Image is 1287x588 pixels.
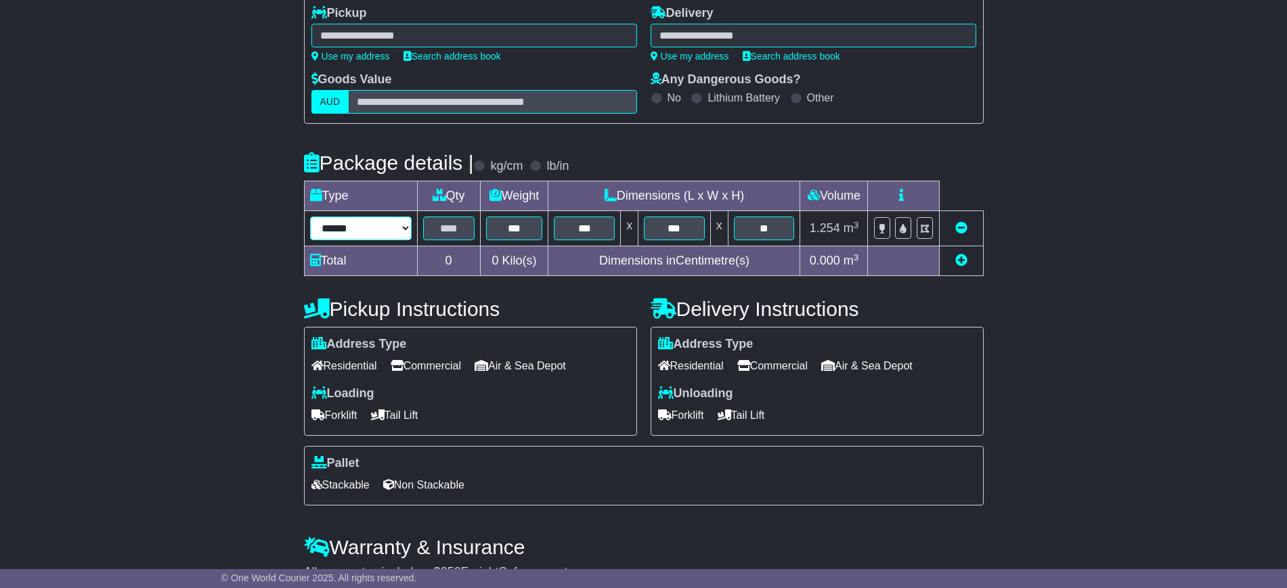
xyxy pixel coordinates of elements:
[668,91,681,104] label: No
[311,72,392,87] label: Goods Value
[311,90,349,114] label: AUD
[821,355,913,376] span: Air & Sea Depot
[807,91,834,104] label: Other
[718,405,765,426] span: Tail Lift
[304,246,417,276] td: Total
[651,6,714,21] label: Delivery
[651,51,729,62] a: Use my address
[311,51,390,62] a: Use my address
[737,355,808,376] span: Commercial
[480,181,548,211] td: Weight
[311,405,357,426] span: Forklift
[441,565,461,579] span: 250
[955,254,967,267] a: Add new item
[304,536,984,558] h4: Warranty & Insurance
[475,355,566,376] span: Air & Sea Depot
[651,72,801,87] label: Any Dangerous Goods?
[480,246,548,276] td: Kilo(s)
[371,405,418,426] span: Tail Lift
[658,405,704,426] span: Forklift
[658,337,754,352] label: Address Type
[311,6,367,21] label: Pickup
[854,252,859,263] sup: 3
[311,355,377,376] span: Residential
[800,181,868,211] td: Volume
[658,386,733,401] label: Unloading
[548,246,800,276] td: Dimensions in Centimetre(s)
[304,152,474,174] h4: Package details |
[221,572,417,583] span: © One World Courier 2025. All rights reserved.
[844,221,859,235] span: m
[658,355,724,376] span: Residential
[546,159,569,174] label: lb/in
[304,298,637,320] h4: Pickup Instructions
[707,91,780,104] label: Lithium Battery
[383,474,464,495] span: Non Stackable
[391,355,461,376] span: Commercial
[311,474,370,495] span: Stackable
[854,220,859,230] sup: 3
[403,51,501,62] a: Search address book
[311,456,359,471] label: Pallet
[311,386,374,401] label: Loading
[621,211,638,246] td: x
[955,221,967,235] a: Remove this item
[651,298,984,320] h4: Delivery Instructions
[710,211,728,246] td: x
[810,221,840,235] span: 1.254
[311,337,407,352] label: Address Type
[548,181,800,211] td: Dimensions (L x W x H)
[417,246,480,276] td: 0
[304,565,984,580] div: All our quotes include a $ FreightSafe warranty.
[743,51,840,62] a: Search address book
[810,254,840,267] span: 0.000
[492,254,498,267] span: 0
[417,181,480,211] td: Qty
[304,181,417,211] td: Type
[490,159,523,174] label: kg/cm
[844,254,859,267] span: m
